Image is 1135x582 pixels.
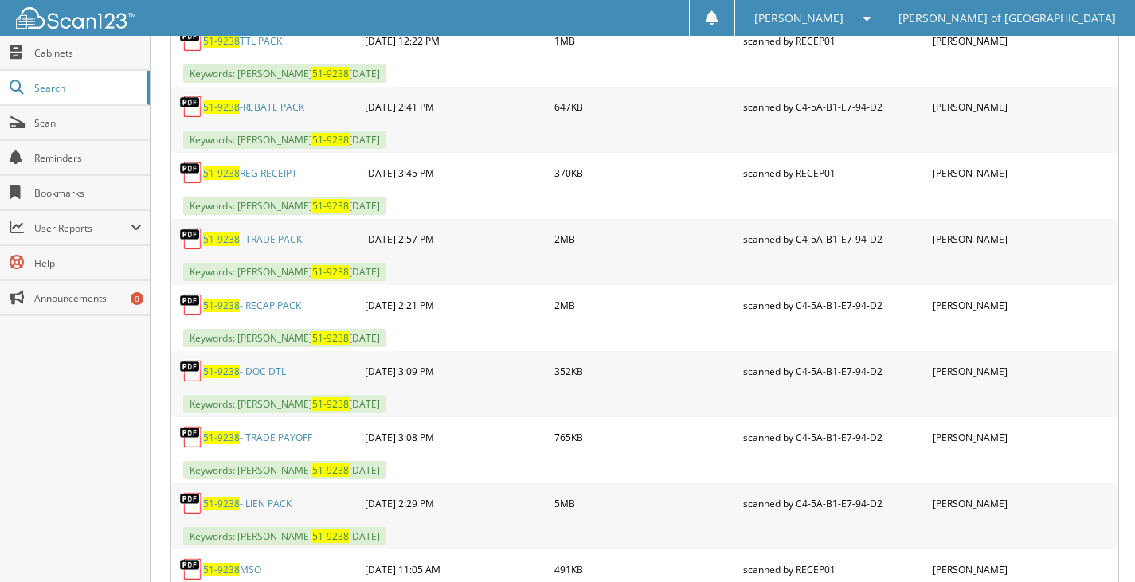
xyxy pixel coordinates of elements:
[754,14,843,23] span: [PERSON_NAME]
[361,157,550,189] div: [DATE] 3:45 PM
[179,293,203,317] img: PDF.png
[550,355,740,387] div: 352KB
[739,91,929,123] div: scanned by C4-5A-B1-E7-94-D2
[203,166,240,180] span: 51-9238
[550,25,740,57] div: 1MB
[183,461,386,479] span: Keywords: [PERSON_NAME] [DATE]
[361,289,550,321] div: [DATE] 2:21 PM
[183,329,386,347] span: Keywords: [PERSON_NAME] [DATE]
[179,425,203,449] img: PDF.png
[361,421,550,453] div: [DATE] 3:08 PM
[550,421,740,453] div: 765KB
[361,355,550,387] div: [DATE] 3:09 PM
[929,355,1118,387] div: [PERSON_NAME]
[550,223,740,255] div: 2MB
[34,256,142,270] span: Help
[203,299,240,312] span: 51-9238
[550,289,740,321] div: 2MB
[550,91,740,123] div: 647KB
[312,67,349,80] span: 51-9238
[929,223,1118,255] div: [PERSON_NAME]
[312,529,349,543] span: 51-9238
[312,463,349,477] span: 51-9238
[929,289,1118,321] div: [PERSON_NAME]
[183,64,386,83] span: Keywords: [PERSON_NAME] [DATE]
[203,299,301,312] a: 51-9238- RECAP PACK
[203,497,240,510] span: 51-9238
[203,563,240,576] span: 51-9238
[312,265,349,279] span: 51-9238
[183,197,386,215] span: Keywords: [PERSON_NAME] [DATE]
[34,186,142,200] span: Bookmarks
[34,46,142,60] span: Cabinets
[361,223,550,255] div: [DATE] 2:57 PM
[183,131,386,149] span: Keywords: [PERSON_NAME] [DATE]
[131,292,143,305] div: 8
[929,157,1118,189] div: [PERSON_NAME]
[34,151,142,165] span: Reminders
[203,100,304,114] a: 51-9238-REBATE PACK
[203,365,286,378] a: 51-9238- DOC DTL
[179,359,203,383] img: PDF.png
[203,166,297,180] a: 51-9238REG RECEIPT
[361,91,550,123] div: [DATE] 2:41 PM
[739,157,929,189] div: scanned by RECEP01
[203,365,240,378] span: 51-9238
[739,289,929,321] div: scanned by C4-5A-B1-E7-94-D2
[739,25,929,57] div: scanned by RECEP01
[183,395,386,413] span: Keywords: [PERSON_NAME] [DATE]
[203,232,302,246] a: 51-9238- TRADE PACK
[929,25,1118,57] div: [PERSON_NAME]
[312,199,349,213] span: 51-9238
[203,431,240,444] span: 51-9238
[203,34,282,48] a: 51-9238TTL PACK
[739,487,929,519] div: scanned by C4-5A-B1-E7-94-D2
[179,557,203,581] img: PDF.png
[739,223,929,255] div: scanned by C4-5A-B1-E7-94-D2
[34,116,142,130] span: Scan
[929,91,1118,123] div: [PERSON_NAME]
[203,100,240,114] span: 51-9238
[550,157,740,189] div: 370KB
[179,491,203,515] img: PDF.png
[203,563,261,576] a: 51-9238MSO
[929,421,1118,453] div: [PERSON_NAME]
[34,81,139,95] span: Search
[312,133,349,146] span: 51-9238
[550,487,740,519] div: 5MB
[739,355,929,387] div: scanned by C4-5A-B1-E7-94-D2
[739,421,929,453] div: scanned by C4-5A-B1-E7-94-D2
[361,487,550,519] div: [DATE] 2:29 PM
[203,34,240,48] span: 51-9238
[203,497,292,510] a: 51-9238- LIEN PACK
[179,161,203,185] img: PDF.png
[34,221,131,235] span: User Reports
[183,527,386,545] span: Keywords: [PERSON_NAME] [DATE]
[312,331,349,345] span: 51-9238
[312,397,349,411] span: 51-9238
[34,291,142,305] span: Announcements
[179,29,203,53] img: PDF.png
[16,7,135,29] img: scan123-logo-white.svg
[898,14,1116,23] span: [PERSON_NAME] of [GEOGRAPHIC_DATA]
[179,227,203,251] img: PDF.png
[203,431,312,444] a: 51-9238- TRADE PAYOFF
[361,25,550,57] div: [DATE] 12:22 PM
[203,232,240,246] span: 51-9238
[179,95,203,119] img: PDF.png
[183,263,386,281] span: Keywords: [PERSON_NAME] [DATE]
[929,487,1118,519] div: [PERSON_NAME]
